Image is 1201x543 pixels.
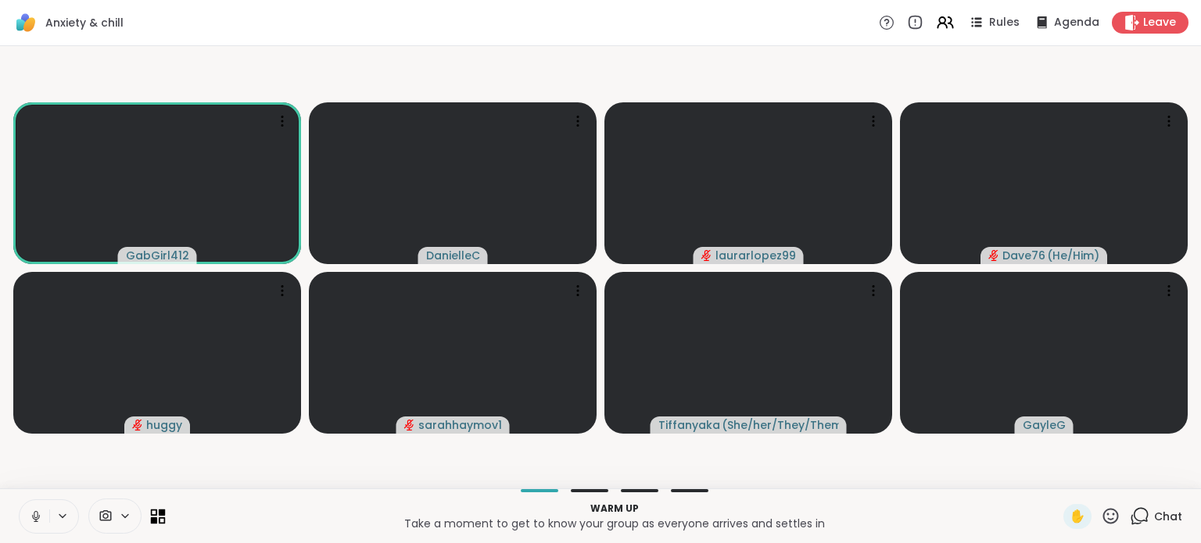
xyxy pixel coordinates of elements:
[404,420,415,430] span: audio-muted
[13,9,39,36] img: ShareWell Logomark
[132,420,143,430] span: audio-muted
[722,417,839,433] span: ( She/her/They/Them )
[701,250,712,261] span: audio-muted
[418,417,502,433] span: sarahhaymov1
[174,516,1054,531] p: Take a moment to get to know your group as everyone arrives and settles in
[988,250,999,261] span: audio-muted
[658,417,720,433] span: Tiffanyaka
[989,15,1020,30] span: Rules
[715,248,796,263] span: laurarlopez99
[1070,507,1085,526] span: ✋
[146,417,182,433] span: huggy
[426,248,480,263] span: DanielleC
[1143,15,1176,30] span: Leave
[126,248,189,263] span: GabGirl412
[174,502,1054,516] p: Warm up
[1054,15,1099,30] span: Agenda
[1047,248,1099,263] span: ( He/Him )
[1023,417,1066,433] span: GayleG
[1002,248,1045,263] span: Dave76
[45,15,124,30] span: Anxiety & chill
[1154,509,1182,524] span: Chat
